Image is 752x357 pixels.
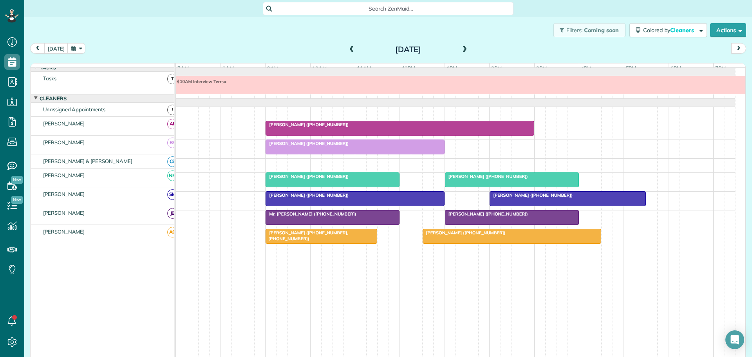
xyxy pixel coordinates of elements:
[42,191,87,197] span: [PERSON_NAME]
[11,176,23,184] span: New
[669,65,683,71] span: 6pm
[42,210,87,216] span: [PERSON_NAME]
[579,65,593,71] span: 4pm
[714,65,727,71] span: 7pm
[176,79,227,84] span: 10AM Interview Terrsa
[38,95,68,101] span: Cleaners
[167,170,178,181] span: NM
[445,174,528,179] span: [PERSON_NAME] ([PHONE_NUMBER])
[42,106,107,112] span: Unassigned Appointments
[355,65,373,71] span: 11am
[42,158,134,164] span: [PERSON_NAME] & [PERSON_NAME]
[359,45,457,54] h2: [DATE]
[670,27,695,34] span: Cleaners
[30,43,45,54] button: prev
[167,156,178,167] span: CB
[265,211,356,217] span: Mr. [PERSON_NAME] ([PHONE_NUMBER])
[42,172,87,178] span: [PERSON_NAME]
[42,228,87,235] span: [PERSON_NAME]
[167,138,178,148] span: BR
[490,65,503,71] span: 2pm
[221,65,235,71] span: 8am
[535,65,548,71] span: 3pm
[624,65,638,71] span: 5pm
[710,23,746,37] button: Actions
[725,330,744,349] div: Open Intercom Messenger
[265,141,349,146] span: [PERSON_NAME] ([PHONE_NUMBER])
[265,230,348,241] span: [PERSON_NAME] ([PHONE_NUMBER], [PHONE_NUMBER])
[167,105,178,115] span: !
[584,27,619,34] span: Coming soon
[176,65,190,71] span: 7am
[731,43,746,54] button: next
[445,65,459,71] span: 1pm
[42,75,58,82] span: Tasks
[42,139,87,145] span: [PERSON_NAME]
[489,192,573,198] span: [PERSON_NAME] ([PHONE_NUMBER])
[422,230,506,236] span: [PERSON_NAME] ([PHONE_NUMBER])
[400,65,417,71] span: 12pm
[167,208,178,219] span: JB
[265,192,349,198] span: [PERSON_NAME] ([PHONE_NUMBER])
[44,43,68,54] button: [DATE]
[566,27,583,34] span: Filters:
[167,227,178,237] span: AG
[266,65,280,71] span: 9am
[265,122,349,127] span: [PERSON_NAME] ([PHONE_NUMBER])
[167,74,178,84] span: T
[167,189,178,200] span: SM
[311,65,328,71] span: 10am
[42,120,87,127] span: [PERSON_NAME]
[167,119,178,129] span: AF
[445,211,528,217] span: [PERSON_NAME] ([PHONE_NUMBER])
[265,174,349,179] span: [PERSON_NAME] ([PHONE_NUMBER])
[643,27,697,34] span: Colored by
[11,196,23,204] span: New
[629,23,707,37] button: Colored byCleaners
